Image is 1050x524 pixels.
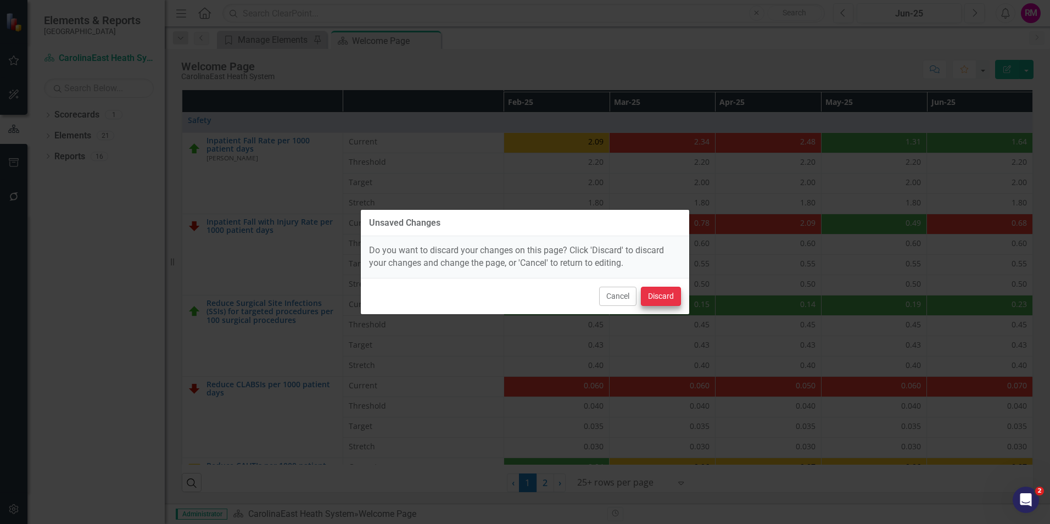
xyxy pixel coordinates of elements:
div: Unsaved Changes [369,218,440,228]
iframe: Intercom live chat [1013,487,1039,513]
div: Do you want to discard your changes on this page? Click 'Discard' to discard your changes and cha... [361,236,689,278]
button: Discard [641,287,681,306]
span: 2 [1035,487,1044,495]
button: Cancel [599,287,636,306]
